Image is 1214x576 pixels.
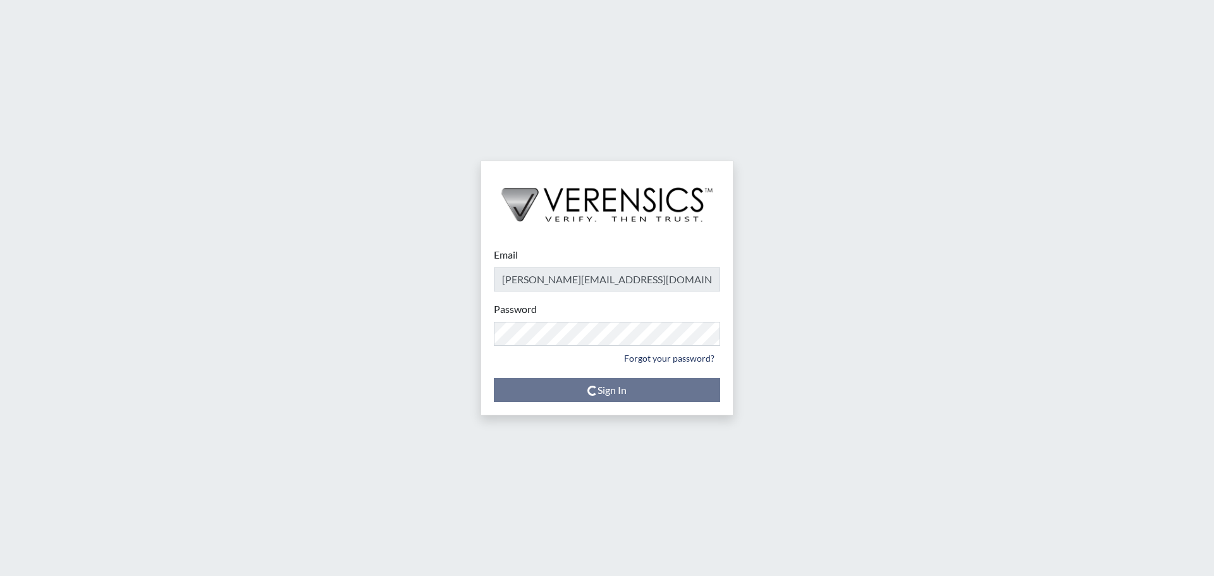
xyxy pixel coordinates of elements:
button: Sign In [494,378,720,402]
img: logo-wide-black.2aad4157.png [481,161,733,235]
a: Forgot your password? [618,348,720,368]
label: Email [494,247,518,262]
input: Email [494,267,720,291]
label: Password [494,302,537,317]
